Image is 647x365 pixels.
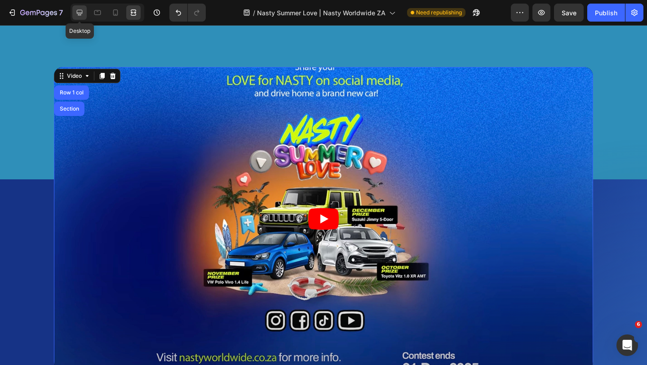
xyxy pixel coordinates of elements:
div: Publish [595,8,617,18]
div: Undo/Redo [169,4,206,22]
iframe: Intercom live chat [616,334,638,356]
span: Nasty Summer Love | Nasty Worldwide ZA [257,8,386,18]
div: Video [65,47,84,55]
div: Section [58,81,81,86]
div: Row 1 col [58,65,85,70]
button: Save [554,4,584,22]
p: 7 [59,7,63,18]
span: Save [562,9,576,17]
span: Need republishing [416,9,462,17]
button: Publish [587,4,625,22]
span: / [253,8,255,18]
button: Play [308,183,339,205]
span: 6 [635,321,642,328]
button: 7 [4,4,67,22]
